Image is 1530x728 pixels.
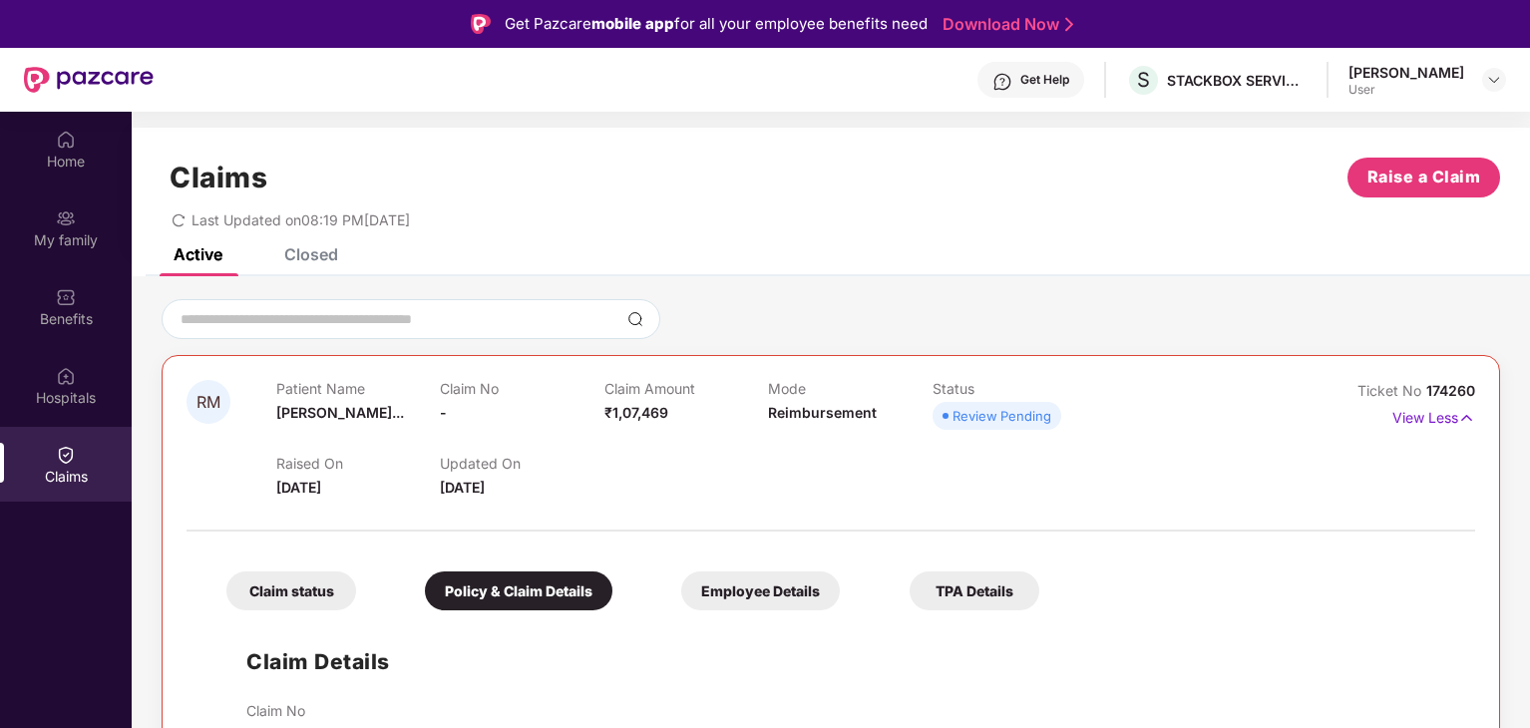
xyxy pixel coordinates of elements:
[174,244,222,264] div: Active
[196,394,220,411] span: RM
[591,14,674,33] strong: mobile app
[191,211,410,228] span: Last Updated on 08:19 PM[DATE]
[1357,382,1426,399] span: Ticket No
[627,311,643,327] img: svg+xml;base64,PHN2ZyBpZD0iU2VhcmNoLTMyeDMyIiB4bWxucz0iaHR0cDovL3d3dy53My5vcmcvMjAwMC9zdmciIHdpZH...
[284,244,338,264] div: Closed
[1348,63,1464,82] div: [PERSON_NAME]
[425,571,612,610] div: Policy & Claim Details
[471,14,491,34] img: Logo
[1065,14,1073,35] img: Stroke
[1486,72,1502,88] img: svg+xml;base64,PHN2ZyBpZD0iRHJvcGRvd24tMzJ4MzIiIHhtbG5zPSJodHRwOi8vd3d3LnczLm9yZy8yMDAwL3N2ZyIgd2...
[226,571,356,610] div: Claim status
[768,380,932,397] p: Mode
[992,72,1012,92] img: svg+xml;base64,PHN2ZyBpZD0iSGVscC0zMngzMiIgeG1sbnM9Imh0dHA6Ly93d3cudzMub3JnLzIwMDAvc3ZnIiB3aWR0aD...
[1167,71,1307,90] div: STACKBOX SERVICES PRIVATE LIMITED
[276,479,321,496] span: [DATE]
[440,380,603,397] p: Claim No
[56,445,76,465] img: svg+xml;base64,PHN2ZyBpZD0iQ2xhaW0iIHhtbG5zPSJodHRwOi8vd3d3LnczLm9yZy8yMDAwL3N2ZyIgd2lkdGg9IjIwIi...
[24,67,154,93] img: New Pazcare Logo
[1348,82,1464,98] div: User
[1020,72,1069,88] div: Get Help
[440,455,603,472] p: Updated On
[172,211,186,228] span: redo
[56,366,76,386] img: svg+xml;base64,PHN2ZyBpZD0iSG9zcGl0YWxzIiB4bWxucz0iaHR0cDovL3d3dy53My5vcmcvMjAwMC9zdmciIHdpZHRoPS...
[943,14,1067,35] a: Download Now
[933,380,1096,397] p: Status
[56,130,76,150] img: svg+xml;base64,PHN2ZyBpZD0iSG9tZSIgeG1sbnM9Imh0dHA6Ly93d3cudzMub3JnLzIwMDAvc3ZnIiB3aWR0aD0iMjAiIG...
[246,645,390,678] h1: Claim Details
[505,12,928,36] div: Get Pazcare for all your employee benefits need
[276,455,440,472] p: Raised On
[681,571,840,610] div: Employee Details
[1137,68,1150,92] span: S
[604,404,668,421] span: ₹1,07,469
[1458,407,1475,429] img: svg+xml;base64,PHN2ZyB4bWxucz0iaHR0cDovL3d3dy53My5vcmcvMjAwMC9zdmciIHdpZHRoPSIxNyIgaGVpZ2h0PSIxNy...
[440,404,447,421] span: -
[56,287,76,307] img: svg+xml;base64,PHN2ZyBpZD0iQmVuZWZpdHMiIHhtbG5zPSJodHRwOi8vd3d3LnczLm9yZy8yMDAwL3N2ZyIgd2lkdGg9Ij...
[56,208,76,228] img: svg+xml;base64,PHN2ZyB3aWR0aD0iMjAiIGhlaWdodD0iMjAiIHZpZXdCb3g9IjAgMCAyMCAyMCIgZmlsbD0ibm9uZSIgeG...
[246,702,305,719] p: Claim No
[1367,165,1481,189] span: Raise a Claim
[1392,402,1475,429] p: View Less
[276,380,440,397] p: Patient Name
[910,571,1039,610] div: TPA Details
[604,380,768,397] p: Claim Amount
[440,479,485,496] span: [DATE]
[1347,158,1500,197] button: Raise a Claim
[768,404,877,421] span: Reimbursement
[170,161,267,194] h1: Claims
[953,406,1051,426] div: Review Pending
[276,404,404,421] span: [PERSON_NAME]...
[1426,382,1475,399] span: 174260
